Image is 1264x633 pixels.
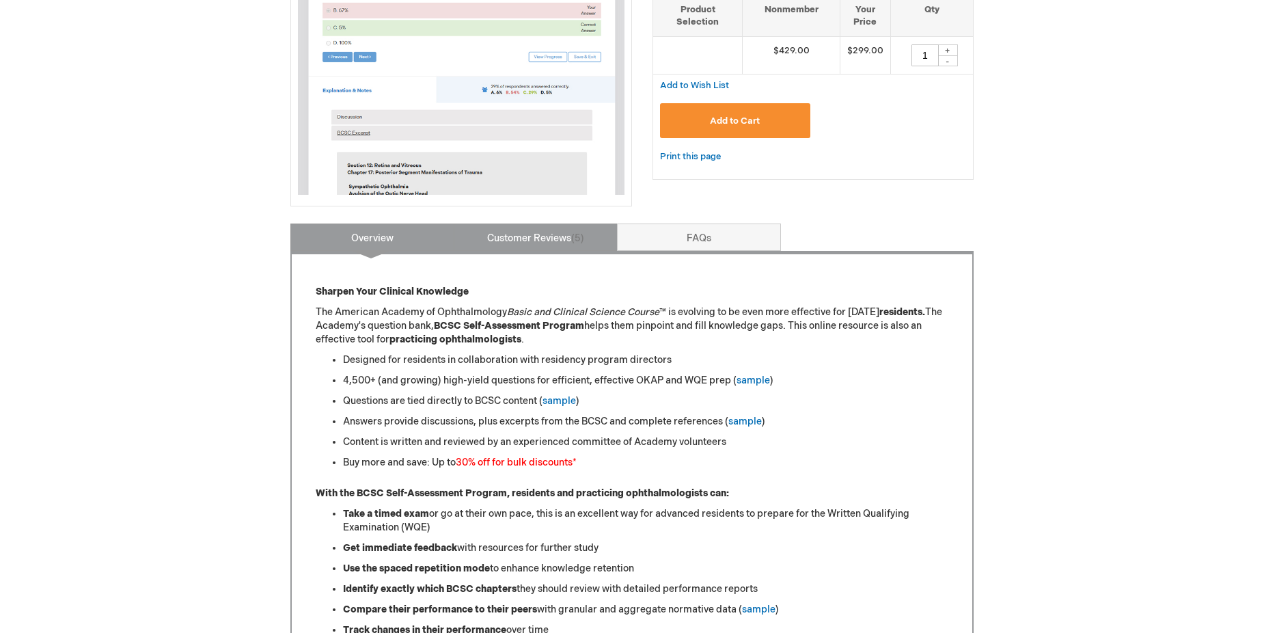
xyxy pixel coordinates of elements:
li: or go at their own pace, this is an excellent way for advanced residents to prepare for the Writt... [343,507,948,535]
a: Add to Wish List [660,79,729,91]
strong: With the BCSC Self-Assessment Program, residents and practicing ophthalmologists can: [316,487,729,499]
strong: Get immediate feedback [343,542,457,554]
a: sample [742,604,775,615]
font: 30% off for bulk discounts [456,457,573,468]
div: + [937,44,958,56]
li: Content is written and reviewed by an experienced committee of Academy volunteers [343,435,948,449]
li: Answers provide discussions, plus excerpts from the BCSC and complete references ( ) [343,415,948,429]
a: sample [542,395,576,407]
li: to enhance knowledge retention [343,562,948,576]
span: Add to Wish List [660,80,729,91]
strong: BCSC Self-Assessment Program [434,320,584,332]
input: Qty [911,44,939,66]
strong: Use the spaced repetition mode [343,563,490,574]
li: they should review with detailed performance reports [343,582,948,596]
em: Basic and Clinical Science Course [507,306,659,318]
a: sample [737,375,770,386]
a: Overview [290,224,454,251]
strong: Sharpen Your Clinical Knowledge [316,286,469,297]
button: Add to Cart [660,103,810,138]
li: Designed for residents in collaboration with residency program directors [343,353,948,367]
a: sample [728,416,762,427]
a: FAQs [617,224,781,251]
strong: residents. [879,306,925,318]
li: with resources for further study [343,541,948,555]
strong: Compare their performance to their peers [343,604,537,615]
strong: practicing ophthalmologists [389,334,521,345]
td: $429.00 [743,36,840,74]
td: $299.00 [840,36,890,74]
p: The American Academy of Ophthalmology ™ is evolving to be even more effective for [DATE] The Acad... [316,306,948,347]
strong: Take a timed exam [343,508,429,520]
strong: Identify exactly which BCSC chapters [343,583,517,595]
li: Questions are tied directly to BCSC content ( ) [343,394,948,408]
a: Print this page [660,148,721,165]
li: 4,500+ (and growing) high-yield questions for efficient, effective OKAP and WQE prep ( ) [343,374,948,388]
div: - [937,55,958,66]
span: Add to Cart [710,116,760,126]
li: Buy more and save: Up to [343,456,948,470]
li: with granular and aggregate normative data ( ) [343,603,948,617]
a: Customer Reviews5 [454,224,618,251]
span: 5 [571,232,584,244]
